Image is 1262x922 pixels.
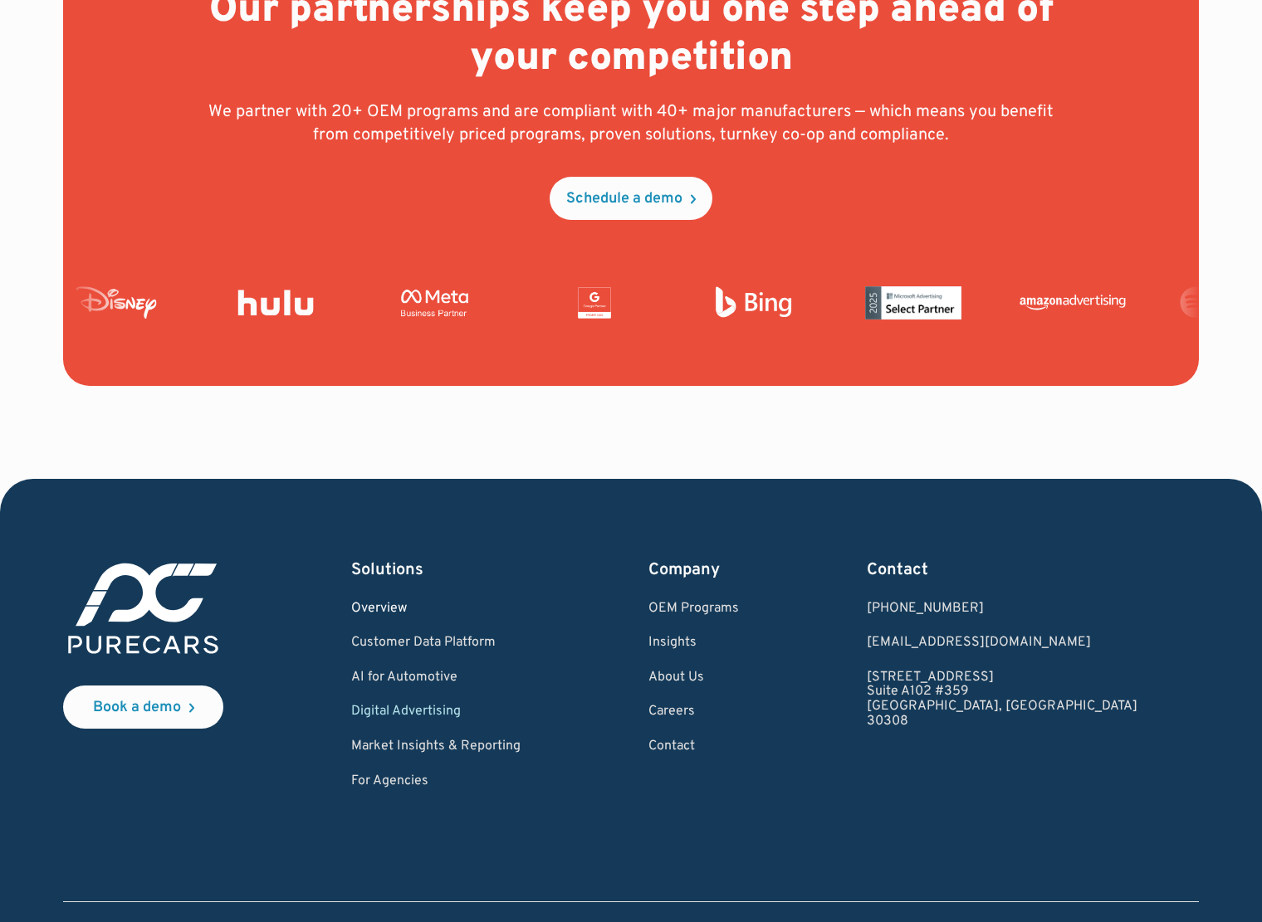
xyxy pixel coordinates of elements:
[351,602,521,617] a: Overview
[867,559,1137,582] div: Contact
[648,559,739,582] div: Company
[63,559,223,659] img: purecars logo
[351,559,521,582] div: Solutions
[216,290,322,316] img: Hulu
[535,286,641,320] img: Google Partner
[351,705,521,720] a: Digital Advertising
[1013,290,1119,316] img: Amazon Advertising
[56,286,163,320] img: Disney
[648,739,739,754] a: Contact
[93,700,181,715] div: Book a demo
[648,671,739,685] a: About Us
[566,192,682,207] div: Schedule a demo
[63,685,223,729] a: Book a demo
[694,286,800,320] img: Bing
[867,636,1137,651] a: Email us
[351,739,521,754] a: Market Insights & Reporting
[648,705,739,720] a: Careers
[867,602,1137,617] div: [PHONE_NUMBER]
[351,774,521,789] a: For Agencies
[351,671,521,685] a: AI for Automotive
[648,636,739,651] a: Insights
[550,177,712,220] a: Schedule a demo
[648,602,739,617] a: OEM Programs
[375,286,482,320] img: Meta Business Partner
[867,671,1137,729] a: [STREET_ADDRESS]Suite A102 #359[GEOGRAPHIC_DATA], [GEOGRAPHIC_DATA]30308
[854,286,960,320] img: Microsoft Advertising Partner
[351,636,521,651] a: Customer Data Platform
[206,100,1056,147] p: We partner with 20+ OEM programs and are compliant with 40+ major manufacturers — which means you...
